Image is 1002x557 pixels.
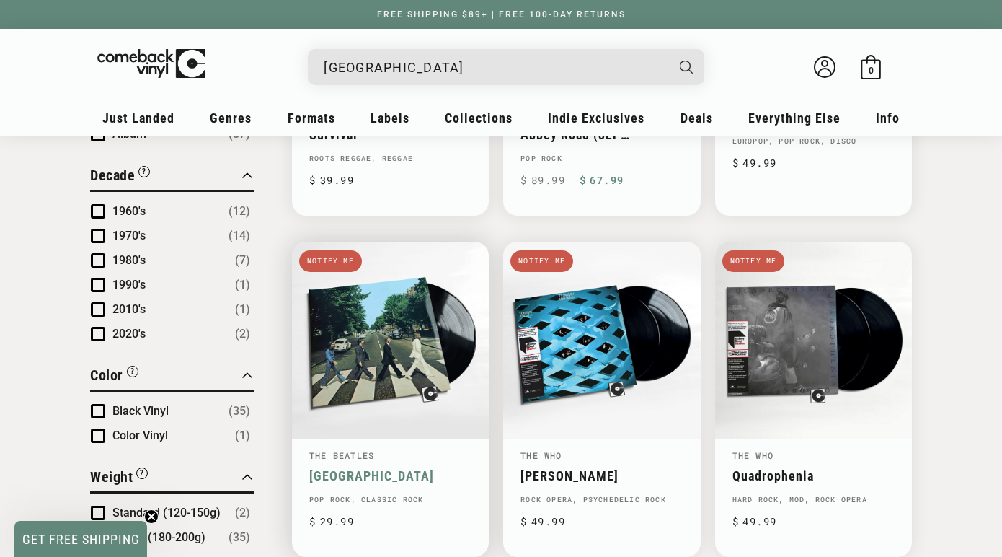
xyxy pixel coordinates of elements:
[308,49,704,85] div: Search
[363,9,640,19] a: FREE SHIPPING $89+ | FREE 100-DAY RETURNS
[520,449,562,461] a: The Who
[732,468,895,483] a: Quadrophenia
[680,110,713,126] span: Deals
[112,302,146,316] span: 2010's
[90,367,123,384] span: Color
[22,532,140,547] span: GET FREE SHIPPING
[668,49,706,85] button: Search
[235,504,250,522] span: Number of products: (2)
[235,252,250,269] span: Number of products: (7)
[90,167,135,184] span: Decade
[112,327,146,341] span: 2020's
[876,110,900,126] span: Info
[235,325,250,343] span: Number of products: (2)
[112,429,168,442] span: Color Vinyl
[112,530,205,544] span: Heavy (180-200g)
[548,110,644,126] span: Indie Exclusives
[112,253,146,267] span: 1980's
[229,203,250,220] span: Number of products: (12)
[229,529,250,546] span: Number of products: (35)
[235,301,250,318] span: Number of products: (1)
[229,403,250,420] span: Number of products: (35)
[229,227,250,245] span: Number of products: (14)
[112,404,169,418] span: Black Vinyl
[288,110,335,126] span: Formats
[309,449,374,461] a: The Beatles
[14,521,147,557] div: GET FREE SHIPPINGClose teaser
[520,468,683,483] a: [PERSON_NAME]
[324,53,665,82] input: When autocomplete results are available use up and down arrows to review and enter to select
[112,229,146,242] span: 1970's
[748,110,841,126] span: Everything Else
[309,127,471,142] a: Survival
[371,110,409,126] span: Labels
[445,110,513,126] span: Collections
[235,276,250,294] span: Number of products: (1)
[90,165,150,190] button: Filter by Decade
[520,127,683,142] a: Abbey Road (3LP Anniversary Edition)
[112,278,146,291] span: 1990's
[90,466,148,491] button: Filter by Weight
[90,364,138,390] button: Filter by Color
[210,110,252,126] span: Genres
[90,468,133,486] span: Weight
[732,449,773,461] a: The Who
[112,506,221,519] span: Standard (120-150g)
[309,468,471,483] a: [GEOGRAPHIC_DATA]
[235,427,250,444] span: Number of products: (1)
[144,509,159,524] button: Close teaser
[112,204,146,218] span: 1960's
[869,65,874,76] span: 0
[102,110,174,126] span: Just Landed
[112,127,146,141] span: Album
